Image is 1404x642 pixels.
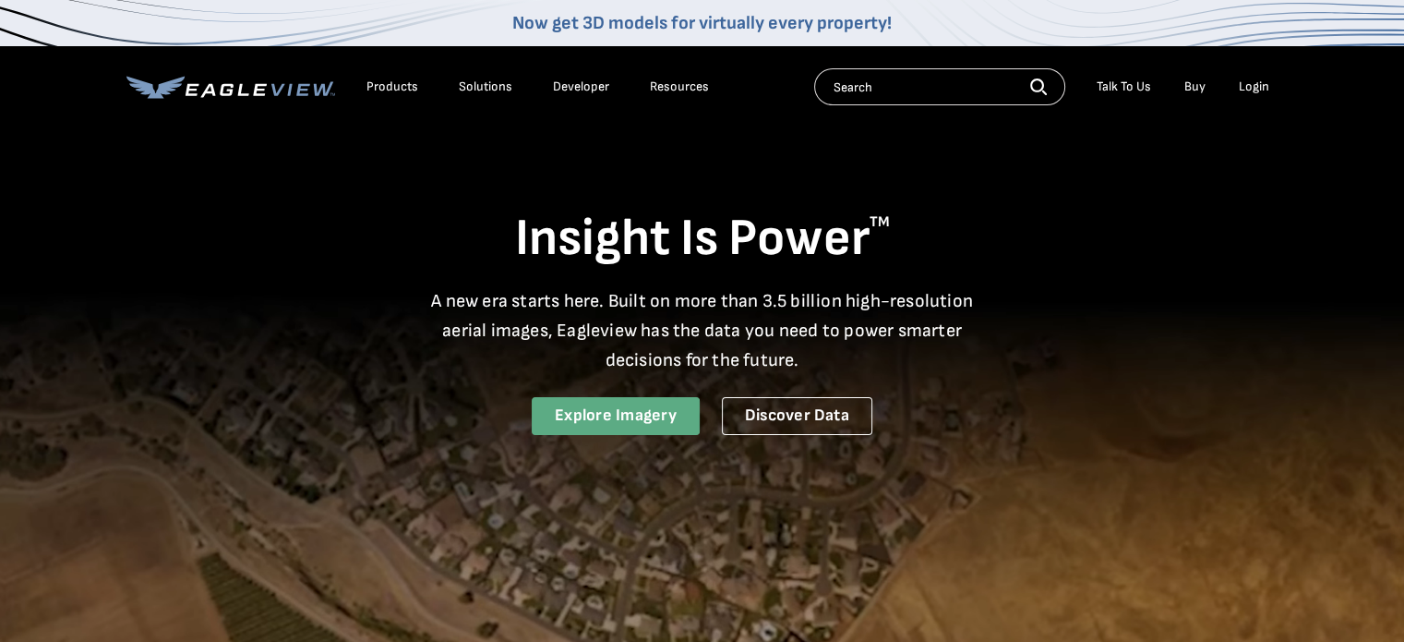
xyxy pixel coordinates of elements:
[1097,79,1151,95] div: Talk To Us
[366,79,418,95] div: Products
[553,79,609,95] a: Developer
[532,397,700,435] a: Explore Imagery
[1239,79,1269,95] div: Login
[814,68,1065,105] input: Search
[722,397,872,435] a: Discover Data
[126,207,1278,272] h1: Insight Is Power
[512,12,892,34] a: Now get 3D models for virtually every property!
[1184,79,1206,95] a: Buy
[870,213,890,231] sup: TM
[650,79,709,95] div: Resources
[459,79,512,95] div: Solutions
[420,286,985,375] p: A new era starts here. Built on more than 3.5 billion high-resolution aerial images, Eagleview ha...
